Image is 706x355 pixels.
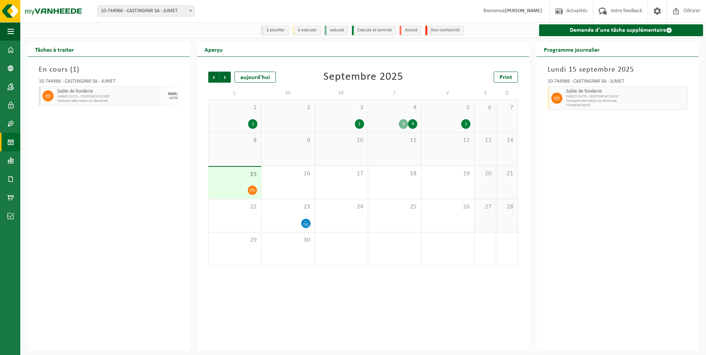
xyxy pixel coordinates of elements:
[212,104,257,112] span: 1
[57,94,166,99] span: SABLES CUITS - CONTENEUR CLIENT
[212,203,257,211] span: 22
[500,75,512,80] span: Print
[265,170,311,178] span: 16
[319,170,364,178] span: 17
[323,72,403,83] div: Septembre 2025
[168,92,178,96] div: MAR.
[425,170,470,178] span: 19
[421,86,474,100] td: V
[39,64,179,75] h3: En cours ( )
[461,119,470,129] div: 1
[537,42,607,56] h2: Programme journalier
[496,86,518,100] td: D
[208,72,219,83] span: Précédent
[425,25,464,35] li: Non-conformité
[505,8,542,14] strong: [PERSON_NAME]
[372,137,417,145] span: 11
[500,170,514,178] span: 21
[368,86,421,100] td: J
[372,170,417,178] span: 18
[372,104,417,112] span: 4
[197,42,230,56] h2: Aperçu
[566,103,685,108] span: T250002676579
[212,236,257,244] span: 29
[500,203,514,211] span: 28
[265,236,311,244] span: 30
[352,25,396,35] li: Exécuté et terminé
[319,104,364,112] span: 3
[39,79,179,86] div: 10-744966 - CASTINGPAR SA - JUMET
[539,24,703,36] a: Demande d'une tâche supplémentaire
[319,203,364,211] span: 24
[292,25,321,35] li: à exécuter
[566,94,685,99] span: SABLES CUITS - CONTENEUR CLIENT
[474,86,496,100] td: S
[98,6,194,16] span: 10-744966 - CASTINGPAR SA - JUMET
[57,99,166,103] span: Transport aller-retour sur demande
[319,137,364,145] span: 10
[261,86,315,100] td: M
[478,137,492,145] span: 13
[28,42,81,56] h2: Tâches à traiter
[425,137,470,145] span: 12
[548,64,688,75] h3: Lundi 15 septembre 2025
[355,119,364,129] div: 1
[372,203,417,211] span: 25
[208,86,261,100] td: L
[169,96,178,100] div: 16/09
[494,72,518,83] a: Print
[478,203,492,211] span: 27
[97,6,195,17] span: 10-744966 - CASTINGPAR SA - JUMET
[248,119,257,129] div: 1
[220,72,231,83] span: Suivant
[315,86,368,100] td: M
[399,119,408,129] div: 3
[212,170,257,179] span: 15
[212,137,257,145] span: 8
[566,99,685,103] span: Transport aller-retour sur demande
[566,89,685,94] span: Sable de fonderie
[425,203,470,211] span: 26
[261,25,289,35] li: à planifier
[500,137,514,145] span: 14
[325,25,348,35] li: exécuté
[478,104,492,112] span: 6
[548,79,688,86] div: 10-744966 - CASTINGPAR SA - JUMET
[265,203,311,211] span: 23
[265,104,311,112] span: 2
[425,104,470,112] span: 5
[500,104,514,112] span: 7
[478,170,492,178] span: 20
[73,66,77,73] span: 1
[265,137,311,145] span: 9
[408,119,417,129] div: 4
[57,89,166,94] span: Sable de fonderie
[400,25,422,35] li: Annulé
[234,72,276,83] div: aujourd'hui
